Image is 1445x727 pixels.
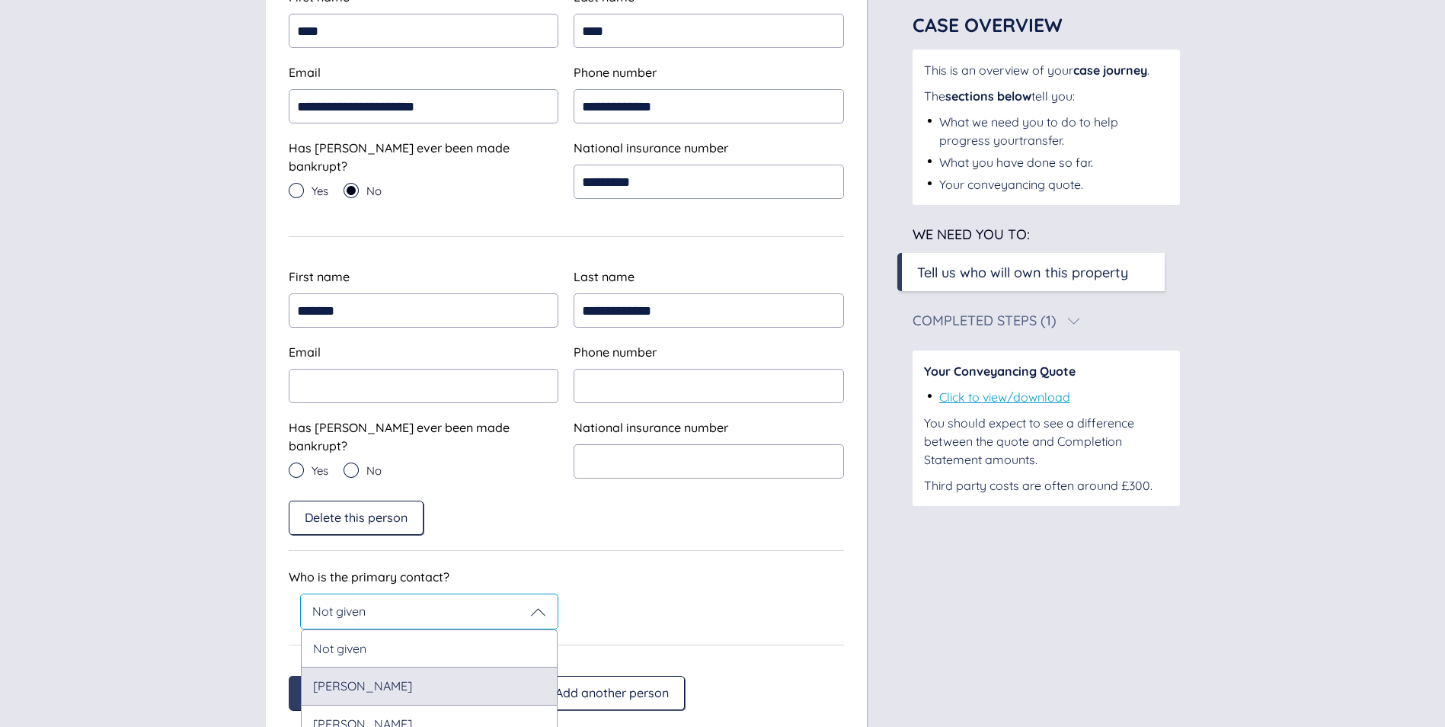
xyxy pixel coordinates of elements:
span: National insurance number [574,140,728,155]
span: Last name [574,269,635,284]
div: The tell you: [924,87,1168,105]
div: What you have done so far. [939,153,1093,171]
div: [PERSON_NAME] [301,667,558,704]
span: First name [289,269,350,284]
div: Not given [301,629,558,667]
div: Your conveyancing quote. [939,175,1083,194]
span: Email [289,344,321,360]
a: Click to view/download [939,389,1070,405]
div: Third party costs are often around £300. [924,476,1168,495]
span: Phone number [574,65,657,80]
div: This is an overview of your . [924,61,1168,79]
span: case journey [1073,62,1147,78]
div: Tell us who will own this property [917,262,1128,283]
span: No [366,185,382,197]
span: Case Overview [913,13,1063,37]
span: Email [289,65,321,80]
span: Yes [312,465,328,476]
span: Yes [312,185,328,197]
span: Your Conveyancing Quote [924,363,1076,379]
span: No [366,465,382,476]
span: Phone number [574,344,657,360]
span: sections below [945,88,1031,104]
span: Add another person [555,686,669,700]
span: National insurance number [574,420,728,435]
div: Completed Steps (1) [913,314,1057,328]
span: Delete this person [305,511,408,524]
span: We need you to: [913,226,1030,243]
span: Not given [312,604,366,619]
span: Has [PERSON_NAME] ever been made bankrupt? [289,140,510,174]
div: What we need you to do to help progress your transfer . [939,113,1168,149]
span: Who is the primary contact? [289,569,449,584]
span: Has [PERSON_NAME] ever been made bankrupt? [289,420,510,453]
div: You should expect to see a difference between the quote and Completion Statement amounts. [924,414,1168,469]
